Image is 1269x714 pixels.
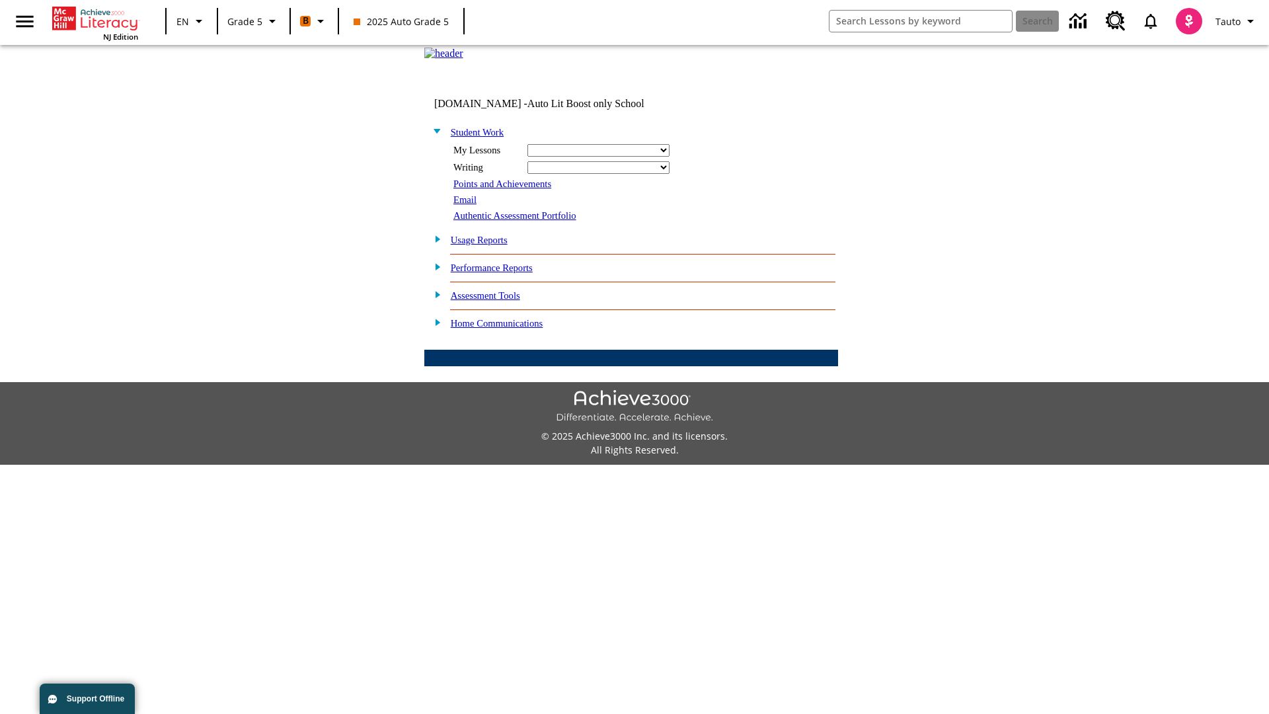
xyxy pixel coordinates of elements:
img: plus.gif [428,316,442,328]
img: plus.gif [428,288,442,300]
img: header [424,48,463,59]
span: Tauto [1215,15,1241,28]
a: Student Work [451,127,504,138]
img: avatar image [1176,8,1202,34]
span: Support Offline [67,694,124,703]
a: Home Communications [451,318,543,329]
div: My Lessons [453,145,519,156]
nobr: Auto Lit Boost only School [527,98,644,109]
button: Grade: Grade 5, Select a grade [222,9,286,33]
button: Select a new avatar [1168,4,1210,38]
td: [DOMAIN_NAME] - [434,98,677,110]
a: Email [453,194,477,205]
span: Grade 5 [227,15,262,28]
img: plus.gif [428,233,442,245]
a: Assessment Tools [451,290,520,301]
img: Achieve3000 Differentiate Accelerate Achieve [556,390,713,424]
span: NJ Edition [103,32,138,42]
a: Points and Achievements [453,178,551,189]
a: Usage Reports [451,235,508,245]
span: EN [176,15,189,28]
a: Performance Reports [451,262,533,273]
button: Support Offline [40,684,135,714]
a: Authentic Assessment Portfolio [453,210,576,221]
button: Language: EN, Select a language [171,9,213,33]
a: Data Center [1061,3,1098,40]
input: search field [829,11,1012,32]
a: Notifications [1134,4,1168,38]
span: 2025 Auto Grade 5 [354,15,449,28]
img: minus.gif [428,125,442,137]
button: Open side menu [5,2,44,41]
div: Writing [453,162,519,173]
div: Home [52,4,138,42]
button: Profile/Settings [1210,9,1264,33]
span: B [303,13,309,29]
a: Resource Center, Will open in new tab [1098,3,1134,39]
button: Boost Class color is orange. Change class color [295,9,334,33]
img: plus.gif [428,260,442,272]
